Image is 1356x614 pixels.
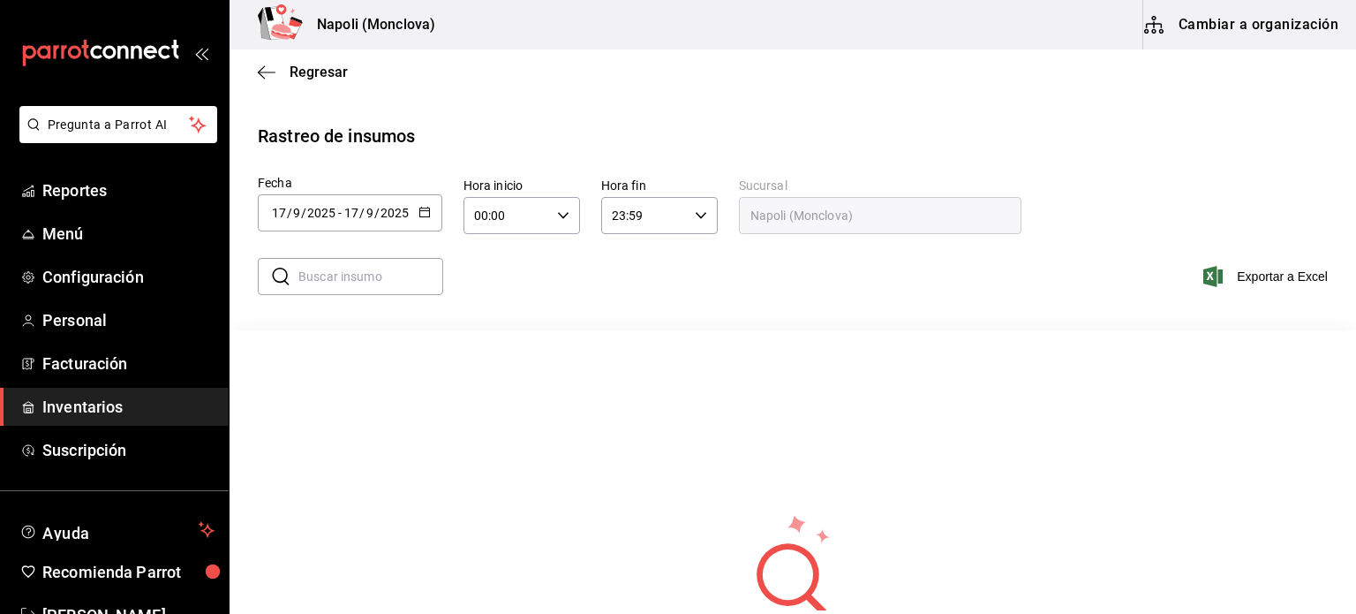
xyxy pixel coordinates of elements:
span: Regresar [290,64,348,80]
input: Year [380,206,410,220]
input: Month [292,206,301,220]
label: Sucursal [739,179,1021,192]
button: Pregunta a Parrot AI [19,106,217,143]
input: Day [343,206,359,220]
h3: Napoli (Monclova) [303,14,435,35]
label: Hora fin [601,179,718,192]
span: Recomienda Parrot [42,560,215,584]
span: Ayuda [42,519,192,541]
button: Regresar [258,64,348,80]
span: Reportes [42,178,215,202]
span: Personal [42,308,215,332]
label: Hora inicio [463,179,580,192]
span: - [338,206,342,220]
span: Facturación [42,352,215,375]
span: Pregunta a Parrot AI [48,116,190,134]
span: / [287,206,292,220]
input: Day [271,206,287,220]
input: Buscar insumo [298,259,443,294]
div: Rastreo de insumos [258,123,415,149]
span: / [374,206,380,220]
button: open_drawer_menu [194,46,208,60]
span: Menú [42,222,215,246]
a: Pregunta a Parrot AI [12,128,217,147]
span: Suscripción [42,438,215,462]
span: Inventarios [42,395,215,419]
span: / [301,206,306,220]
input: Month [365,206,374,220]
span: / [359,206,365,220]
button: Exportar a Excel [1207,266,1328,287]
input: Year [306,206,336,220]
span: Fecha [258,176,292,190]
span: Configuración [42,265,215,289]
